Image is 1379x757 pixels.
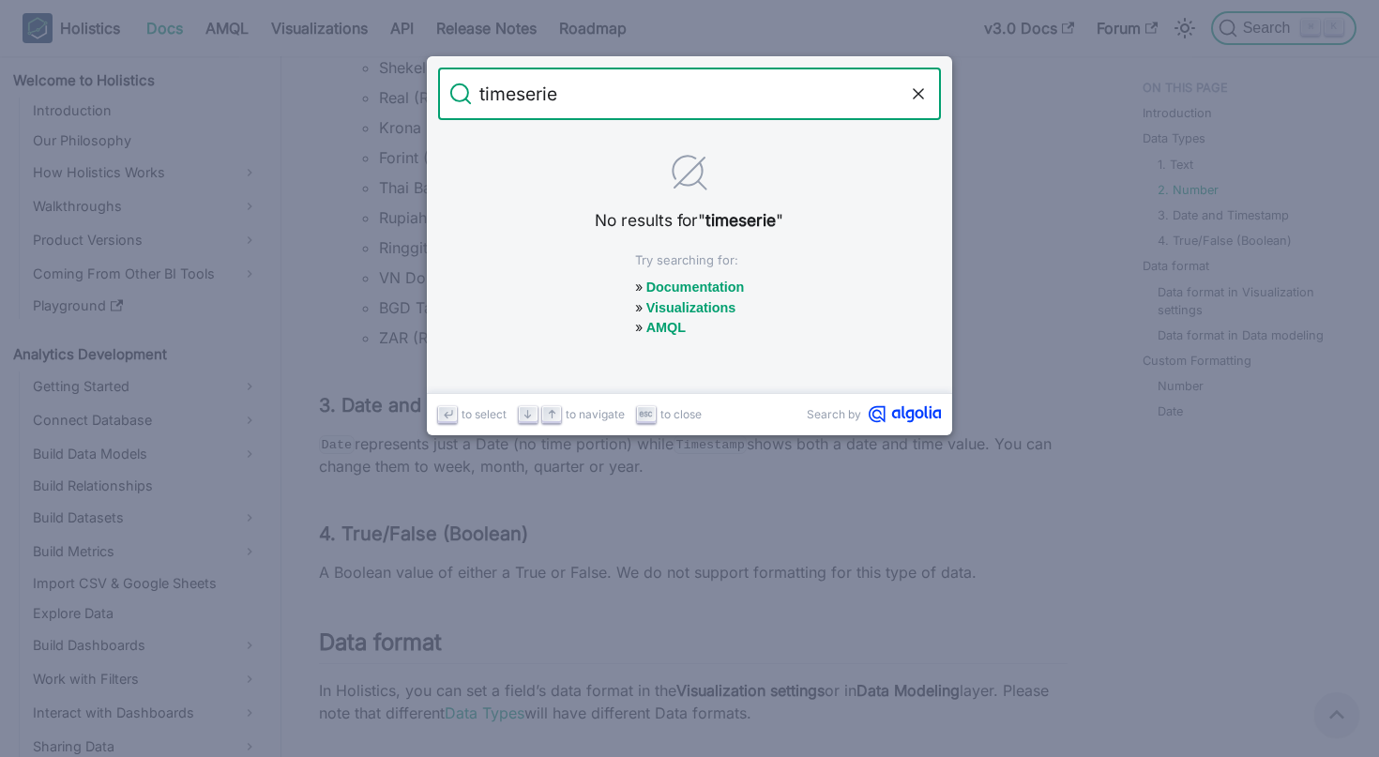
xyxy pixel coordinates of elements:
[462,405,507,423] span: to select
[545,407,559,421] svg: Arrow up
[646,320,686,335] button: AMQL
[489,208,891,233] p: No results for " "
[639,407,653,421] svg: Escape key
[635,251,745,269] p: Try searching for :
[907,83,930,105] button: Clear the query
[566,405,625,423] span: to navigate
[807,405,941,423] a: Search byAlgolia
[807,405,861,423] span: Search by
[660,405,702,423] span: to close
[705,210,776,230] strong: timeserie
[646,300,736,315] button: Visualizations
[646,280,745,295] button: Documentation
[869,405,941,423] svg: Algolia
[521,407,535,421] svg: Arrow down
[472,68,907,120] input: Search docs
[441,407,455,421] svg: Enter key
